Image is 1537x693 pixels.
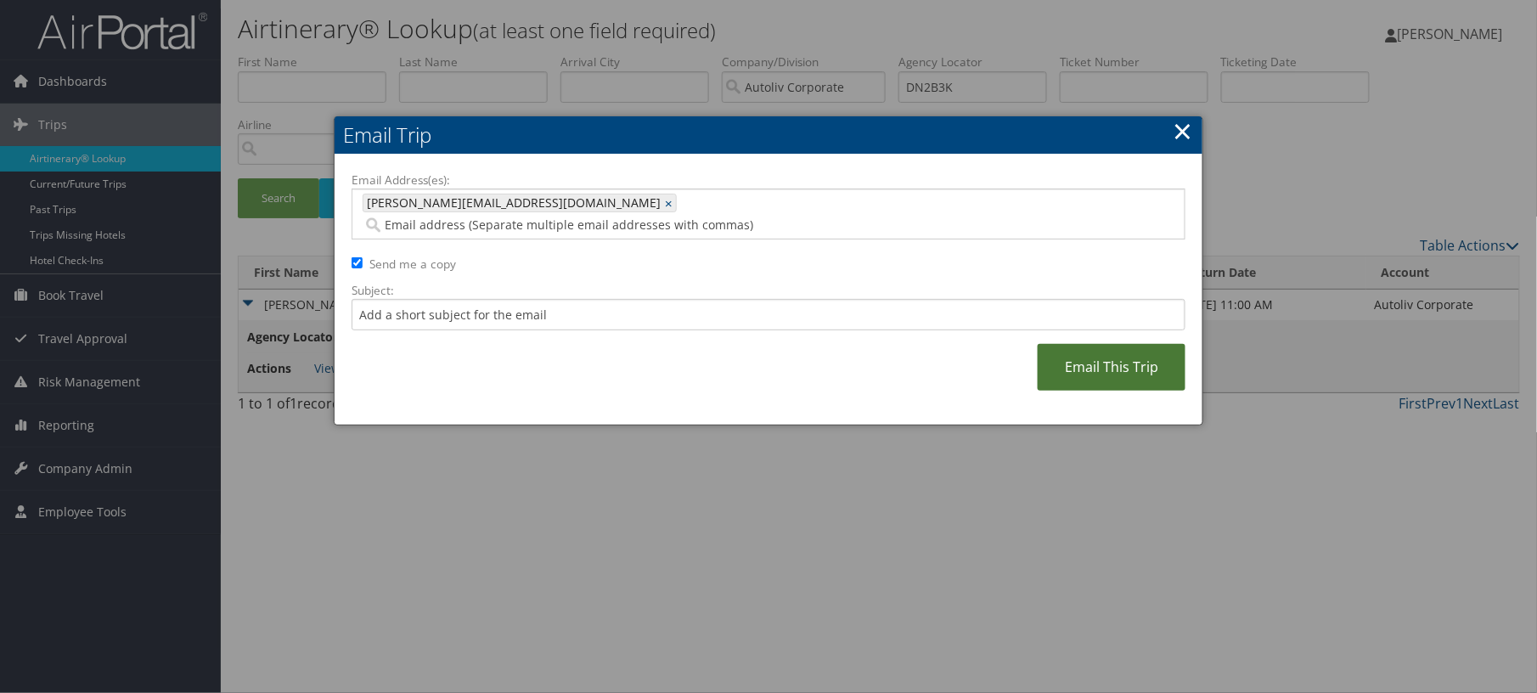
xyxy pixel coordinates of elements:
input: Add a short subject for the email [352,299,1185,330]
span: [PERSON_NAME][EMAIL_ADDRESS][DOMAIN_NAME] [363,194,661,211]
label: Subject: [352,282,1185,299]
a: Email This Trip [1038,344,1185,391]
input: Email address (Separate multiple email addresses with commas) [363,217,949,234]
label: Send me a copy [369,256,456,273]
a: × [665,194,676,211]
label: Email Address(es): [352,172,1185,189]
h2: Email Trip [335,116,1202,154]
a: × [1174,114,1193,148]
